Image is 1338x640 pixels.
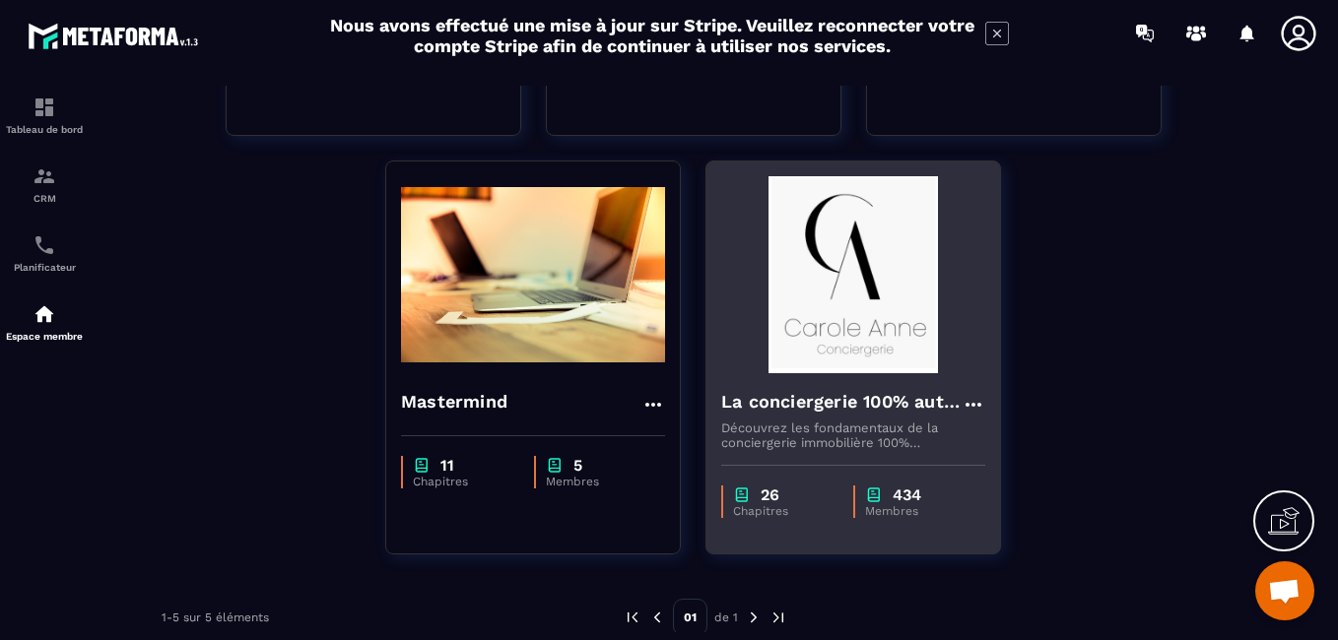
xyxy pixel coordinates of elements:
p: Chapitres [733,504,834,518]
img: chapter [413,456,431,475]
img: formation-background [721,176,985,373]
h4: Mastermind [401,388,507,416]
p: 1-5 sur 5 éléments [162,610,269,624]
img: chapter [865,485,883,504]
div: Ouvrir le chat [1255,561,1314,620]
p: Chapitres [413,475,514,488]
p: 11 [440,456,454,475]
a: formationformationCRM [5,150,84,219]
p: Membres [865,504,967,518]
p: Planificateur [5,262,84,273]
a: formationformationTableau de bord [5,81,84,150]
p: CRM [5,193,84,204]
p: Membres [546,475,645,488]
img: prev [648,608,666,626]
p: 434 [893,485,921,504]
img: formation [33,96,56,119]
p: 5 [573,456,582,475]
img: scheduler [33,233,56,257]
a: formation-backgroundLa conciergerie 100% automatiséeDécouvrez les fondamentaux de la conciergerie... [705,160,1026,579]
h4: La conciergerie 100% automatisée [721,388,962,416]
img: formation-background [401,176,665,373]
a: schedulerschedulerPlanificateur [5,219,84,288]
a: formation-backgroundMastermindchapter11Chapitreschapter5Membres [385,160,705,579]
p: de 1 [714,609,738,625]
img: next [745,608,763,626]
p: Découvrez les fondamentaux de la conciergerie immobilière 100% automatisée. Cette formation est c... [721,420,985,450]
img: formation [33,164,56,188]
img: prev [624,608,641,626]
p: 26 [761,485,779,504]
p: Tableau de bord [5,124,84,135]
p: Espace membre [5,331,84,342]
img: automations [33,302,56,326]
img: chapter [733,485,751,504]
p: 01 [673,599,707,636]
img: logo [28,18,205,54]
a: automationsautomationsEspace membre [5,288,84,356]
img: next [769,608,787,626]
h2: Nous avons effectué une mise à jour sur Stripe. Veuillez reconnecter votre compte Stripe afin de ... [329,15,975,56]
img: chapter [546,456,564,475]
